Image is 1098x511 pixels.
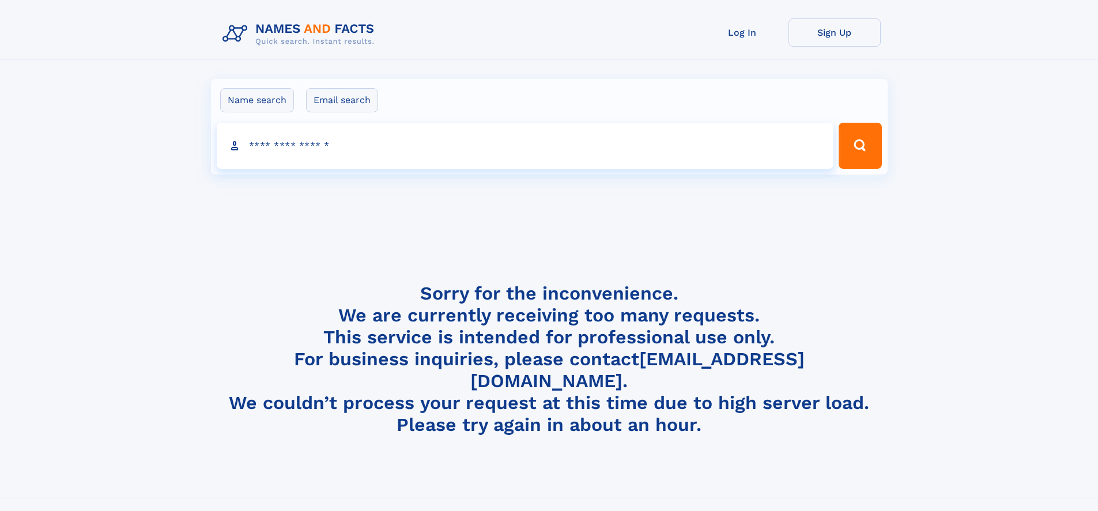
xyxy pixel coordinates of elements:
[470,348,805,392] a: [EMAIL_ADDRESS][DOMAIN_NAME]
[218,18,384,50] img: Logo Names and Facts
[217,123,834,169] input: search input
[218,282,881,436] h4: Sorry for the inconvenience. We are currently receiving too many requests. This service is intend...
[306,88,378,112] label: Email search
[696,18,788,47] a: Log In
[839,123,881,169] button: Search Button
[788,18,881,47] a: Sign Up
[220,88,294,112] label: Name search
